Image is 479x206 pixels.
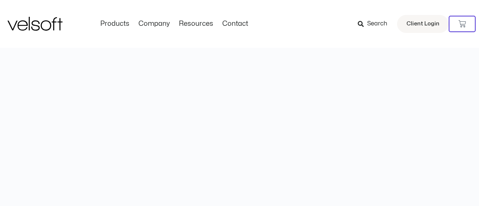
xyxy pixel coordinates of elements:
a: ContactMenu Toggle [218,20,253,28]
a: ResourcesMenu Toggle [174,20,218,28]
a: Search [358,18,393,30]
a: ProductsMenu Toggle [96,20,134,28]
nav: Menu [96,20,253,28]
span: Client Login [406,19,439,29]
a: CompanyMenu Toggle [134,20,174,28]
img: Velsoft Training Materials [7,17,62,31]
span: Search [367,19,387,29]
a: Client Login [397,15,449,33]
